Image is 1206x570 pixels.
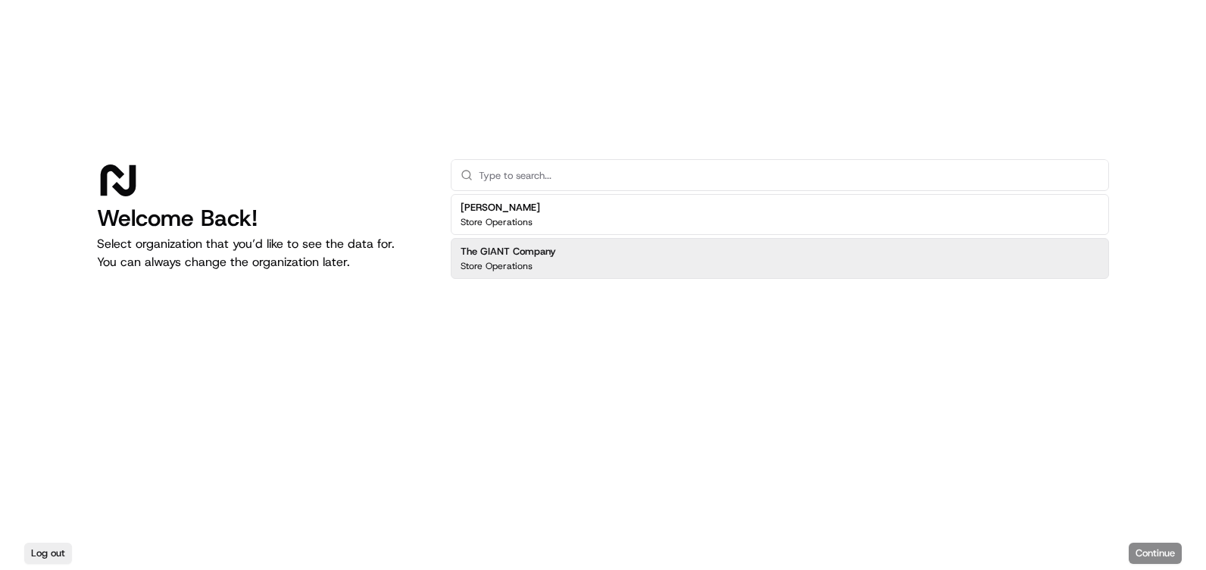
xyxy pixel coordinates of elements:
[97,235,426,271] p: Select organization that you’d like to see the data for. You can always change the organization l...
[461,201,540,215] h2: [PERSON_NAME]
[479,160,1099,190] input: Type to search...
[461,260,533,272] p: Store Operations
[461,216,533,228] p: Store Operations
[461,245,556,258] h2: The GIANT Company
[97,205,426,232] h1: Welcome Back!
[451,191,1109,282] div: Suggestions
[24,543,72,564] button: Log out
